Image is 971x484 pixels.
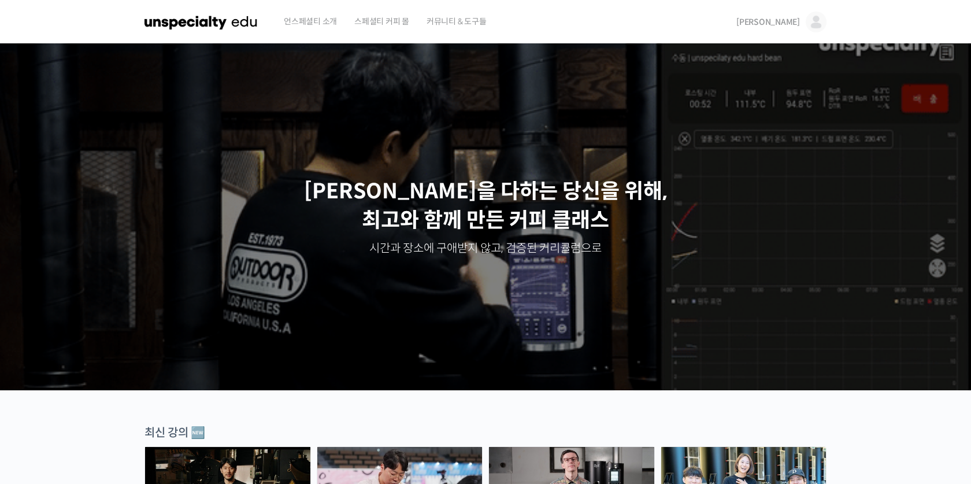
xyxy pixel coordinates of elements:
div: 최신 강의 🆕 [144,425,827,441]
span: [PERSON_NAME] [736,17,800,27]
p: 시간과 장소에 구애받지 않고, 검증된 커리큘럼으로 [12,241,959,257]
p: [PERSON_NAME]을 다하는 당신을 위해, 최고와 함께 만든 커피 클래스 [12,177,959,235]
